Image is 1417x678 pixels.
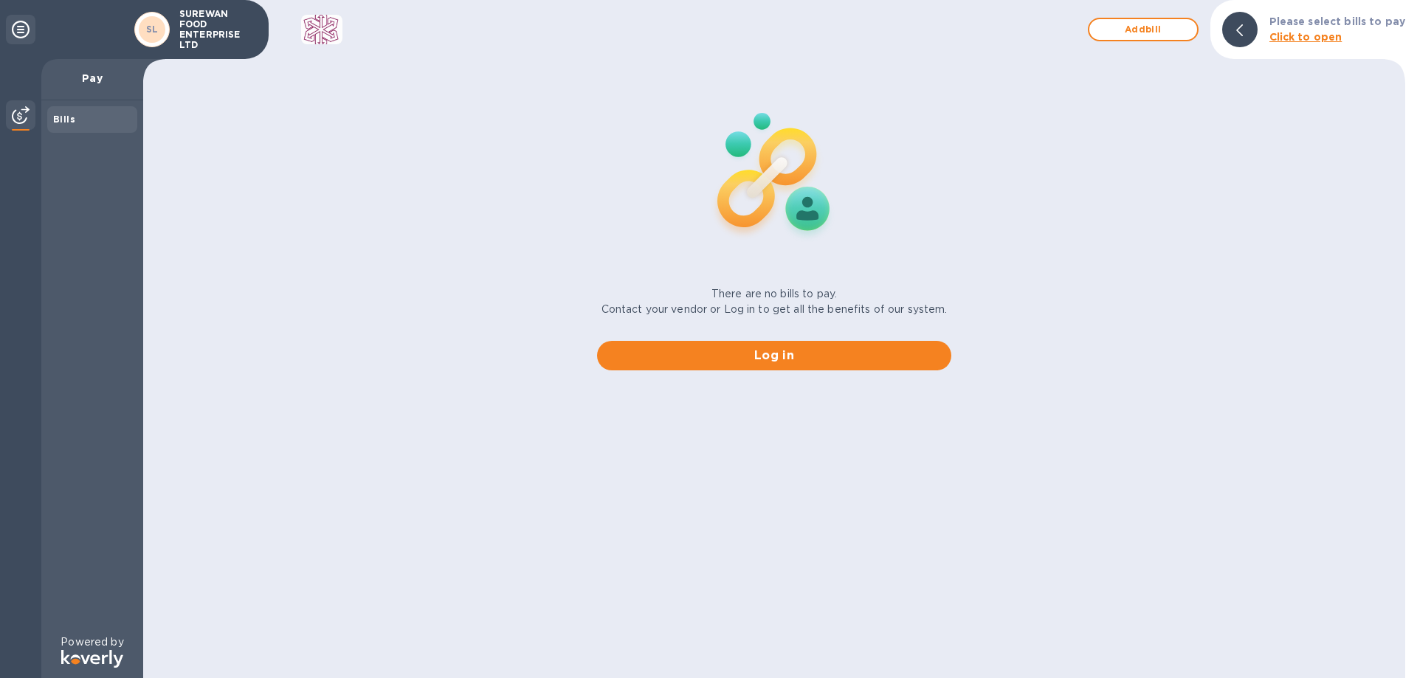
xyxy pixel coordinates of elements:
[61,634,123,650] p: Powered by
[1101,21,1185,38] span: Add bill
[1088,18,1199,41] button: Addbill
[146,24,159,35] b: SL
[53,114,75,125] b: Bills
[61,650,123,668] img: Logo
[179,9,253,50] p: SUREWAN FOOD ENTERPRISE LTD
[1269,31,1342,43] b: Click to open
[53,71,131,86] p: Pay
[1269,15,1405,27] b: Please select bills to pay
[597,341,951,370] button: Log in
[609,347,940,364] span: Log in
[601,286,948,317] p: There are no bills to pay. Contact your vendor or Log in to get all the benefits of our system.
